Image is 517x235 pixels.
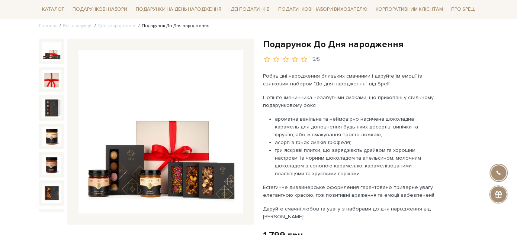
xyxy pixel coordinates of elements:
[448,4,478,15] a: Про Spell
[42,127,61,146] img: Подарунок До Дня народження
[263,72,437,88] p: Робіть дні народження близьких смачними і даруйте їм емоції із святковим набором "До дня народжен...
[42,212,61,231] img: Подарунок До Дня народження
[263,183,437,199] p: Естетичне дизайнерське оформлення гарантовано приверне увагу елегантною красою, тож позитивні вра...
[78,50,243,214] img: Подарунок До Дня народження
[227,4,273,15] a: Ідеї подарунків
[39,23,58,29] a: Головна
[275,3,370,16] a: Подарункові набори вихователю
[133,4,224,15] a: Подарунки на День народження
[42,70,61,89] img: Подарунок До Дня народження
[70,4,130,15] a: Подарункові набори
[275,115,437,138] li: ароматна ванільна та неймовірно насичена шоколадна карамель для доповнення будь-яких десертів, ви...
[263,39,478,50] h1: Подарунок До Дня народження
[137,23,209,29] li: Подарунок До Дня народження
[42,98,61,117] img: Подарунок До Дня народження
[39,4,67,15] a: Каталог
[263,205,437,221] p: Даруйте смачні любов та увагу з наборами до дня народження від [PERSON_NAME]!
[373,3,446,16] a: Корпоративним клієнтам
[312,56,320,63] div: 5/5
[275,146,437,177] li: три яскраві плитки, що заряджають драйвом та хорошим настроєм: із чорним шоколадом та апельсином,...
[275,138,437,146] li: асорті з трьох смаків трюфеля;
[42,155,61,174] img: Подарунок До Дня народження
[63,23,93,29] a: Вся продукція
[42,183,61,203] img: Подарунок До Дня народження
[42,42,61,61] img: Подарунок До Дня народження
[263,94,437,109] p: Потіште іменинника незабутніми смаками, що приховані у стильному подарунковому боксі:
[98,23,137,29] a: День народження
